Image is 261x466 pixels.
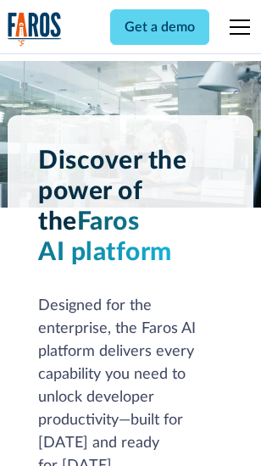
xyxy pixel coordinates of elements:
span: Faros AI platform [38,209,172,265]
div: menu [219,7,253,47]
a: Get a demo [110,9,209,45]
h1: Discover the power of the [38,146,223,268]
img: Logo of the analytics and reporting company Faros. [8,12,62,47]
a: home [8,12,62,47]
